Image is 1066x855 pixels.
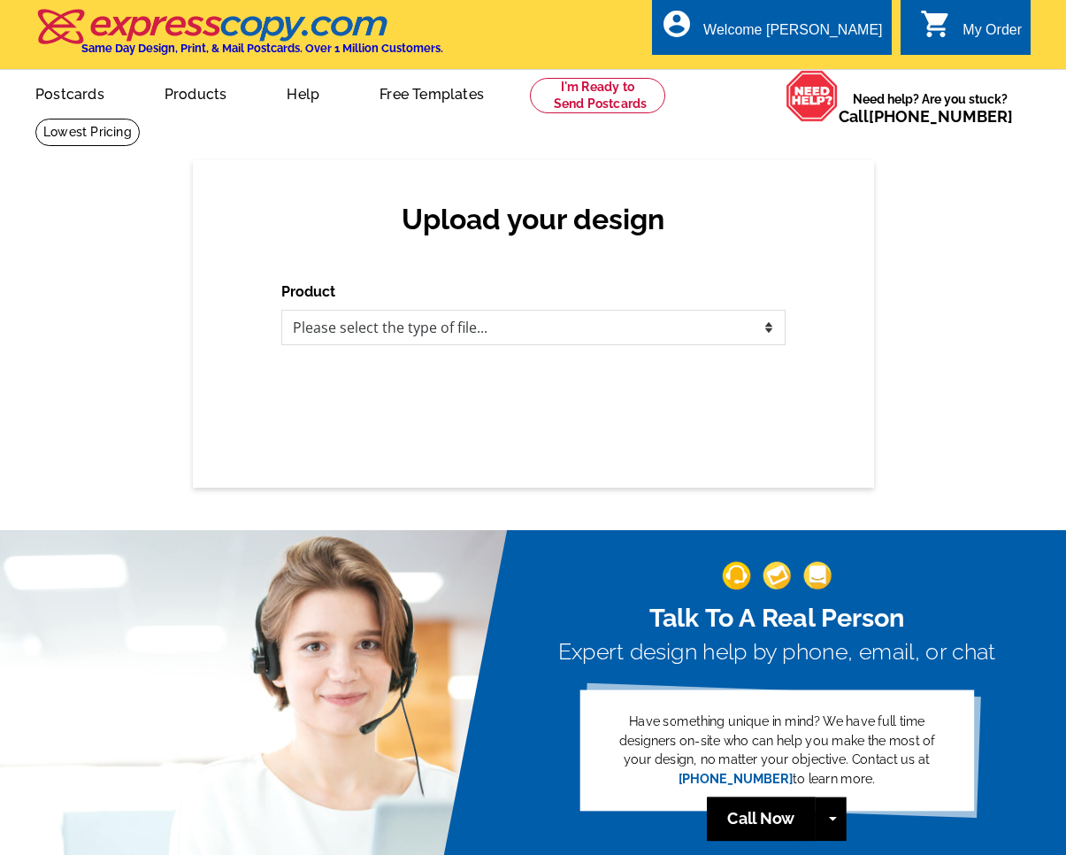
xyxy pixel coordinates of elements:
[605,712,948,789] p: Have something unique in mind? We have full time designers on-site who can help you make the most...
[839,90,1022,126] span: Need help? Are you stuck?
[763,562,791,590] img: support-img-2.png
[920,8,952,40] i: shopping_cart
[707,797,815,842] a: Call Now
[81,42,443,55] h4: Same Day Design, Print, & Mail Postcards. Over 1 Million Customers.
[786,70,839,122] img: help
[351,72,512,113] a: Free Templates
[557,603,995,634] h2: Talk To A Real Person
[258,72,348,113] a: Help
[299,203,768,236] h2: Upload your design
[803,562,832,590] img: support-img-3_1.png
[678,772,793,787] a: [PHONE_NUMBER]
[136,72,256,113] a: Products
[839,107,1013,126] span: Call
[962,22,1022,47] div: My Order
[722,562,750,590] img: support-img-1.png
[661,8,693,40] i: account_circle
[557,640,995,666] h3: Expert design help by phone, email, or chat
[703,22,882,47] div: Welcome [PERSON_NAME]
[7,72,133,113] a: Postcards
[281,281,335,303] label: Product
[35,21,443,55] a: Same Day Design, Print, & Mail Postcards. Over 1 Million Customers.
[920,19,1022,42] a: shopping_cart My Order
[869,107,1013,126] a: [PHONE_NUMBER]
